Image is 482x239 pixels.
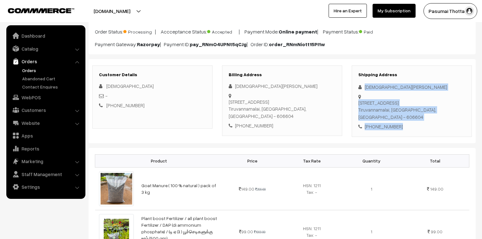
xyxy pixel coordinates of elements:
a: My Subscription [373,4,416,18]
div: [DEMOGRAPHIC_DATA][PERSON_NAME] [229,83,336,90]
th: Product [95,154,223,167]
img: COMMMERCE [8,8,74,13]
span: Paid [359,27,391,35]
span: 149.00 [239,186,254,192]
h3: Customer Details [99,72,206,77]
a: Marketing [8,156,83,167]
strike: 299.00 [255,187,266,191]
th: Quantity [342,154,401,167]
th: Price [223,154,282,167]
strike: 1999.00 [254,230,265,234]
span: 1 [371,229,372,234]
a: Reports [8,143,83,154]
h3: Shipping Address [358,72,465,77]
span: [DEMOGRAPHIC_DATA] [106,83,154,89]
a: Apps [8,130,83,141]
span: HSN: 1211 Tax: - [303,183,321,195]
div: [PHONE_NUMBER] [358,123,465,130]
a: Staff Management [8,169,83,180]
h3: Billing Address [229,72,336,77]
img: user [465,6,474,16]
a: Catalog [8,43,83,54]
a: Abandoned Cart [21,75,83,82]
b: Online payment [279,28,317,35]
a: Website [8,117,83,129]
div: [STREET_ADDRESS] Tiruvannamalai, [GEOGRAPHIC_DATA], [GEOGRAPHIC_DATA] - 606604 [358,99,465,121]
a: Customers [8,104,83,116]
a: [PHONE_NUMBER] [106,102,145,108]
a: Orders [21,67,83,74]
a: Settings [8,181,83,193]
p: Payment Gateway: | Payment ID: | Order ID: [95,40,469,48]
b: pay_RNmO4UPNt5qCJg [190,41,247,47]
a: Goat Manure ( 100 % natural ) pack of 3 kg [141,183,216,195]
span: 99.00 [431,229,442,234]
b: order_RNmNiott15PI1w [269,41,325,47]
span: 1 [371,186,372,192]
th: Total [401,154,469,167]
div: - [99,92,206,100]
a: Dashboard [8,30,83,41]
a: WebPOS [8,92,83,103]
span: HSN: 1211 Tax: - [303,226,321,238]
a: COMMMERCE [8,6,63,14]
span: Processing [123,27,155,35]
span: Accepted [207,27,239,35]
button: [DOMAIN_NAME] [71,3,152,19]
div: [DEMOGRAPHIC_DATA][PERSON_NAME] [358,83,465,91]
button: Pasumai Thotta… [423,3,477,19]
a: Contact Enquires [21,83,83,90]
th: Tax Rate [282,154,342,167]
span: 149.00 [430,186,443,192]
a: Hire an Expert [329,4,367,18]
a: Orders [8,56,83,67]
span: 99.00 [239,229,253,234]
div: [PHONE_NUMBER] [229,122,336,129]
p: Order Status: | Accceptance Status: | Payment Mode: | Payment Status: [95,27,469,35]
img: 6134354648048453251_121.jpg [99,171,134,206]
div: [STREET_ADDRESS] Tiruvannamalai, [GEOGRAPHIC_DATA], [GEOGRAPHIC_DATA] - 606604 [229,98,336,120]
b: Razorpay [137,41,160,47]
